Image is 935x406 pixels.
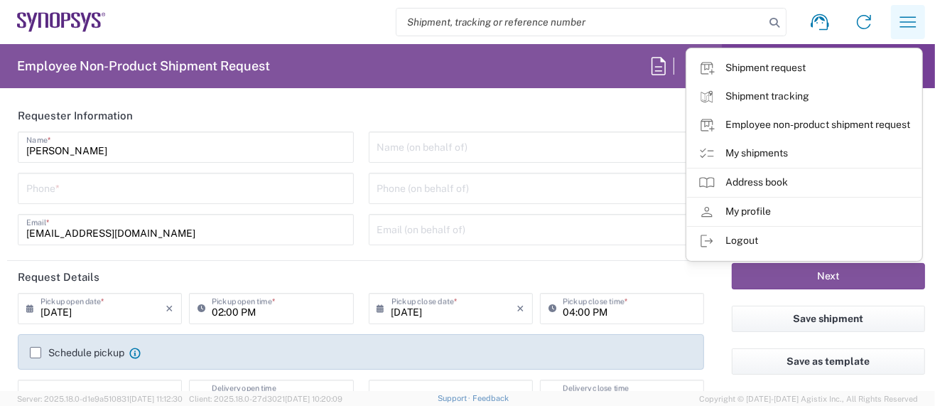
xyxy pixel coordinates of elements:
a: Support [438,394,473,402]
i: × [517,297,524,320]
a: Logout [687,227,922,255]
a: My shipments [687,139,922,168]
a: Shipment tracking [687,82,922,111]
span: Client: 2025.18.0-27d3021 [189,395,342,403]
label: Schedule pickup [30,347,124,358]
h2: Employee Non-Product Shipment Request [17,58,270,75]
a: My profile [687,198,922,226]
button: Save shipment [732,306,925,332]
h2: Requester Information [18,109,133,123]
button: Save as template [732,348,925,375]
span: [DATE] 11:12:30 [129,395,183,403]
h2: Request Details [18,270,99,284]
button: Next [732,263,925,289]
input: Shipment, tracking or reference number [396,9,764,36]
a: Address book [687,169,922,197]
span: [DATE] 10:20:09 [285,395,342,403]
a: Shipment request [687,54,922,82]
a: Feedback [472,394,509,402]
span: Server: 2025.18.0-d1e9a510831 [17,395,183,403]
a: Employee non-product shipment request [687,111,922,139]
i: × [166,297,173,320]
span: Copyright © [DATE]-[DATE] Agistix Inc., All Rights Reserved [699,392,918,405]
